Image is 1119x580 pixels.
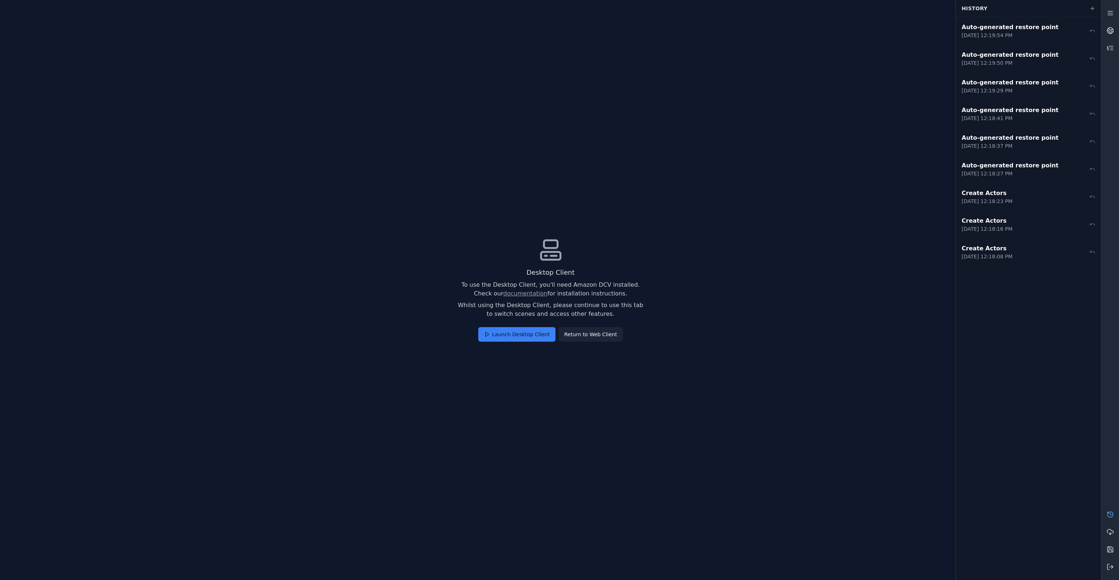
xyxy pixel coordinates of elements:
div: [DATE] 12:18:41 PM [962,115,1059,122]
div: Auto‑generated restore point [962,51,1059,59]
div: History [957,1,1085,15]
div: [DATE] 12:19:29 PM [962,87,1059,94]
div: Create Actors [962,216,1013,225]
div: [DATE] 12:18:27 PM [962,170,1059,177]
div: [DATE] 12:18:16 PM [962,225,1013,233]
button: Launch Desktop Client [478,327,555,342]
div: Create Actors [962,244,1013,253]
div: Auto‑generated restore point [962,161,1059,170]
div: [DATE] 12:19:54 PM [962,32,1059,39]
div: Auto‑generated restore point [962,106,1059,115]
a: documentation [503,290,547,297]
p: Desktop Client [458,267,644,278]
div: Auto‑generated restore point [962,78,1059,87]
button: Return to Web Client [558,327,623,342]
p: To use the Desktop Client, you'll need Amazon DCV installed. Check our for installation instructi... [458,281,644,298]
div: Auto‑generated restore point [962,23,1059,32]
div: [DATE] 12:18:37 PM [962,142,1059,150]
div: [DATE] 12:18:23 PM [962,198,1013,205]
div: Create Actors [962,189,1013,198]
div: Auto‑generated restore point [962,134,1059,142]
p: Whilst using the Desktop Client, please continue to use this tab to switch scenes and access othe... [458,301,644,318]
div: [DATE] 12:18:08 PM [962,253,1013,260]
div: [DATE] 12:19:50 PM [962,59,1059,67]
